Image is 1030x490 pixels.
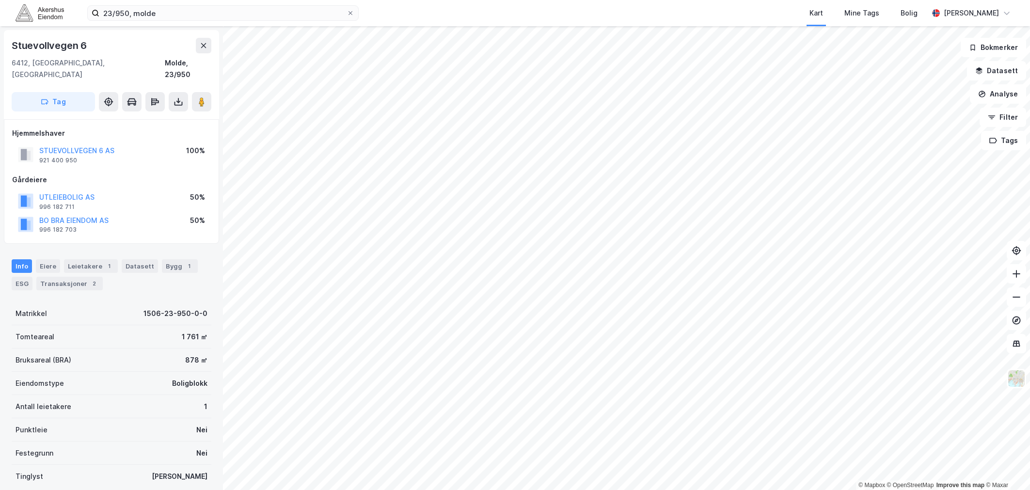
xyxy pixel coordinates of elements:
[104,261,114,271] div: 1
[967,61,1026,80] button: Datasett
[122,259,158,273] div: Datasett
[12,92,95,111] button: Tag
[901,7,918,19] div: Bolig
[185,354,207,366] div: 878 ㎡
[936,482,984,489] a: Improve this map
[980,108,1026,127] button: Filter
[887,482,934,489] a: OpenStreetMap
[39,226,77,234] div: 996 182 703
[982,443,1030,490] iframe: Chat Widget
[143,308,207,319] div: 1506-23-950-0-0
[981,131,1026,150] button: Tags
[196,447,207,459] div: Nei
[16,471,43,482] div: Tinglyst
[182,331,207,343] div: 1 761 ㎡
[944,7,999,19] div: [PERSON_NAME]
[858,482,885,489] a: Mapbox
[16,401,71,412] div: Antall leietakere
[39,203,75,211] div: 996 182 711
[162,259,198,273] div: Bygg
[12,57,165,80] div: 6412, [GEOGRAPHIC_DATA], [GEOGRAPHIC_DATA]
[39,157,77,164] div: 921 400 950
[190,191,205,203] div: 50%
[196,424,207,436] div: Nei
[190,215,205,226] div: 50%
[184,261,194,271] div: 1
[16,447,53,459] div: Festegrunn
[204,401,207,412] div: 1
[16,331,54,343] div: Tomteareal
[186,145,205,157] div: 100%
[12,174,211,186] div: Gårdeiere
[961,38,1026,57] button: Bokmerker
[809,7,823,19] div: Kart
[16,308,47,319] div: Matrikkel
[12,38,89,53] div: Stuevollvegen 6
[844,7,879,19] div: Mine Tags
[36,277,103,290] div: Transaksjoner
[99,6,347,20] input: Søk på adresse, matrikkel, gårdeiere, leietakere eller personer
[64,259,118,273] div: Leietakere
[172,378,207,389] div: Boligblokk
[89,279,99,288] div: 2
[36,259,60,273] div: Eiere
[16,4,64,21] img: akershus-eiendom-logo.9091f326c980b4bce74ccdd9f866810c.svg
[12,259,32,273] div: Info
[982,443,1030,490] div: Kontrollprogram for chat
[16,354,71,366] div: Bruksareal (BRA)
[16,424,48,436] div: Punktleie
[970,84,1026,104] button: Analyse
[16,378,64,389] div: Eiendomstype
[165,57,211,80] div: Molde, 23/950
[1007,369,1026,388] img: Z
[12,127,211,139] div: Hjemmelshaver
[12,277,32,290] div: ESG
[152,471,207,482] div: [PERSON_NAME]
